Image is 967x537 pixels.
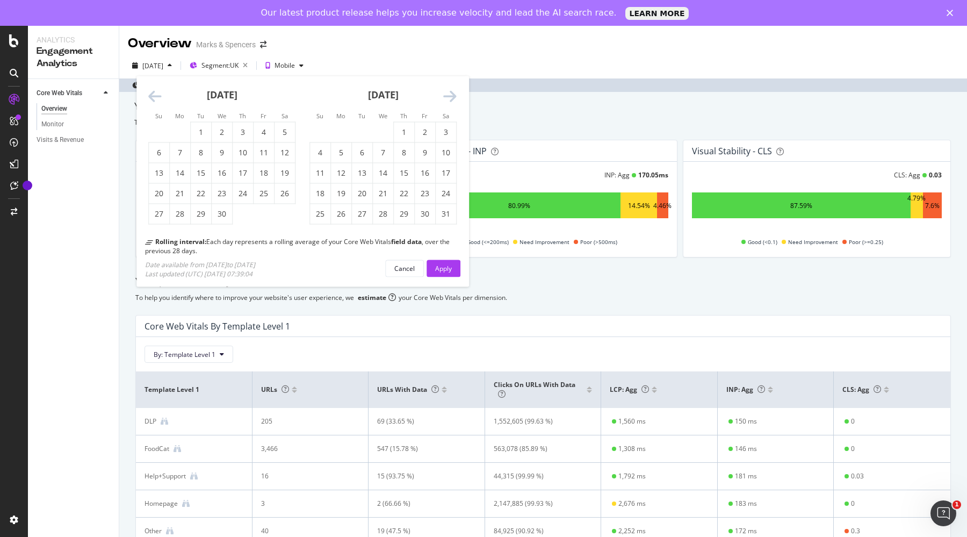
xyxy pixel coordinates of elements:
[735,444,757,454] div: 146 ms
[385,260,424,277] button: Cancel
[377,417,466,426] div: 69 (33.65 %)
[352,163,373,183] td: Tuesday, May 13, 2025
[394,204,415,224] td: Thursday, May 29, 2025
[212,183,233,204] td: Wednesday, April 23, 2025
[394,147,414,158] div: 8
[443,89,457,104] div: Move forward to switch to the next month.
[952,500,961,509] span: 1
[201,61,239,70] span: Segment: UK
[191,204,212,224] td: Tuesday, April 29, 2025
[191,122,212,142] td: Tuesday, April 1, 2025
[373,163,394,183] td: Wednesday, May 14, 2025
[191,168,211,178] div: 15
[233,183,254,204] td: Thursday, April 24, 2025
[415,122,436,142] td: Friday, May 2, 2025
[851,417,855,426] div: 0
[331,209,351,219] div: 26
[212,163,233,183] td: Wednesday, April 16, 2025
[135,275,951,289] div: Your performance by dimension
[254,147,274,158] div: 11
[618,417,646,426] div: 1,560 ms
[254,188,274,199] div: 25
[790,201,812,210] div: 87.59%
[653,201,672,210] div: 4.46%
[373,142,394,163] td: Wednesday, May 7, 2025
[170,147,190,158] div: 7
[373,168,393,178] div: 14
[331,188,351,199] div: 19
[197,112,204,120] small: Tu
[37,45,110,70] div: Engagement Analytics
[191,209,211,219] div: 29
[748,235,777,248] span: Good (<0.1)
[735,499,757,509] div: 183 ms
[145,471,186,481] div: Help+Support
[604,170,630,180] div: INP: Agg
[947,10,957,16] div: Close
[254,122,275,142] td: Friday, April 4, 2025
[358,112,365,120] small: Tu
[275,163,295,183] td: Saturday, April 19, 2025
[842,385,881,394] span: CLS: Agg
[37,134,84,146] div: Visits & Revenue
[212,127,232,138] div: 2
[275,142,295,163] td: Saturday, April 12, 2025
[254,163,275,183] td: Friday, April 18, 2025
[233,163,254,183] td: Thursday, April 17, 2025
[929,170,942,180] div: 0.03
[142,61,163,70] div: [DATE]
[373,209,393,219] div: 28
[145,417,156,426] div: DLP
[261,444,350,454] div: 3,466
[254,168,274,178] div: 18
[145,260,255,269] div: Date available from [DATE] to [DATE]
[377,499,466,509] div: 2 (66.66 %)
[907,194,926,217] div: 4.79%
[233,142,254,163] td: Thursday, April 10, 2025
[41,103,67,114] div: Overview
[261,112,266,120] small: Fr
[310,147,330,158] div: 4
[735,417,757,426] div: 150 ms
[282,112,288,120] small: Sa
[170,163,191,183] td: Monday, April 14, 2025
[37,88,82,99] div: Core Web Vitals
[851,471,864,481] div: 0.03
[233,168,253,178] div: 17
[436,188,456,199] div: 24
[37,88,100,99] a: Core Web Vitals
[191,163,212,183] td: Tuesday, April 15, 2025
[925,201,940,210] div: 7.6%
[379,112,387,120] small: We
[394,183,415,204] td: Thursday, May 22, 2025
[508,201,530,210] div: 80.99%
[185,57,252,74] button: Segment:UK
[239,112,246,120] small: Th
[212,209,232,219] div: 30
[373,188,393,199] div: 21
[170,168,190,178] div: 14
[170,183,191,204] td: Monday, April 21, 2025
[145,346,233,363] button: By: Template Level 1
[254,142,275,163] td: Friday, April 11, 2025
[316,112,323,120] small: Su
[261,8,617,18] div: Our latest product release helps you increase velocity and lead the AI search race.
[618,526,646,536] div: 2,252 ms
[149,183,170,204] td: Sunday, April 20, 2025
[310,163,331,183] td: Sunday, May 11, 2025
[261,417,350,426] div: 205
[310,209,330,219] div: 25
[212,188,232,199] div: 23
[788,235,838,248] span: Need Improvement
[41,103,111,114] a: Overview
[145,269,255,278] div: Last updated (UTC) [DATE] 07:39:04
[275,188,295,199] div: 26
[849,235,883,248] span: Poor (>=0.25)
[436,142,457,163] td: Saturday, May 10, 2025
[519,235,569,248] span: Need Improvement
[310,204,331,224] td: Sunday, May 25, 2025
[436,122,457,142] td: Saturday, May 3, 2025
[494,380,575,399] span: Clicks on URLs with data
[394,168,414,178] div: 15
[207,88,237,101] strong: [DATE]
